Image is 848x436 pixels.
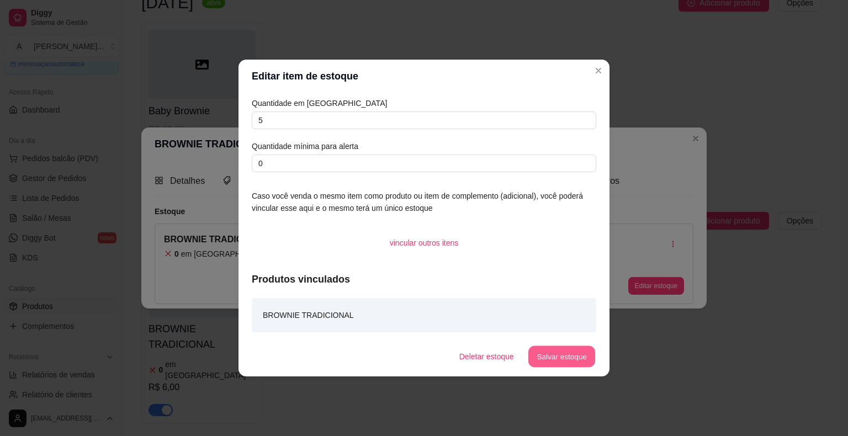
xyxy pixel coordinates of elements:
[590,62,607,79] button: Close
[528,346,595,368] button: Salvar estoque
[252,272,596,287] article: Produtos vinculados
[252,140,596,152] article: Quantidade mínima para alerta
[381,232,468,254] button: vincular outros itens
[252,97,596,109] article: Quantidade em [GEOGRAPHIC_DATA]
[451,345,523,368] button: Deletar estoque
[239,60,609,93] header: Editar item de estoque
[263,309,354,321] article: BROWNIE TRADICIONAL
[252,190,596,214] article: Caso você venda o mesmo item como produto ou item de complemento (adicional), você poderá vincula...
